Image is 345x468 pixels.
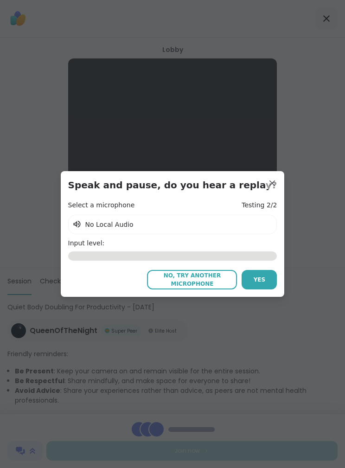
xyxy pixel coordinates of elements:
[242,201,277,210] h4: Testing 2/2
[152,271,232,288] span: No, try another microphone
[254,276,266,284] span: Yes
[68,201,135,210] h4: Select a microphone
[85,221,134,228] span: No Local Audio
[147,270,237,289] button: No, try another microphone
[68,239,277,248] h4: Input level:
[68,179,277,192] h3: Speak and pause, do you hear a replay?
[242,270,277,289] button: Yes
